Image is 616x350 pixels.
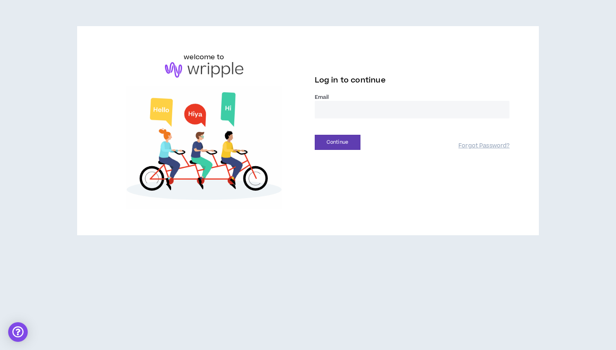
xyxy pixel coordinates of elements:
[315,94,510,101] label: Email
[315,75,386,85] span: Log in to continue
[184,52,224,62] h6: welcome to
[458,142,509,150] a: Forgot Password?
[165,62,243,78] img: logo-brand.png
[315,135,360,150] button: Continue
[107,86,302,209] img: Welcome to Wripple
[8,322,28,342] div: Open Intercom Messenger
